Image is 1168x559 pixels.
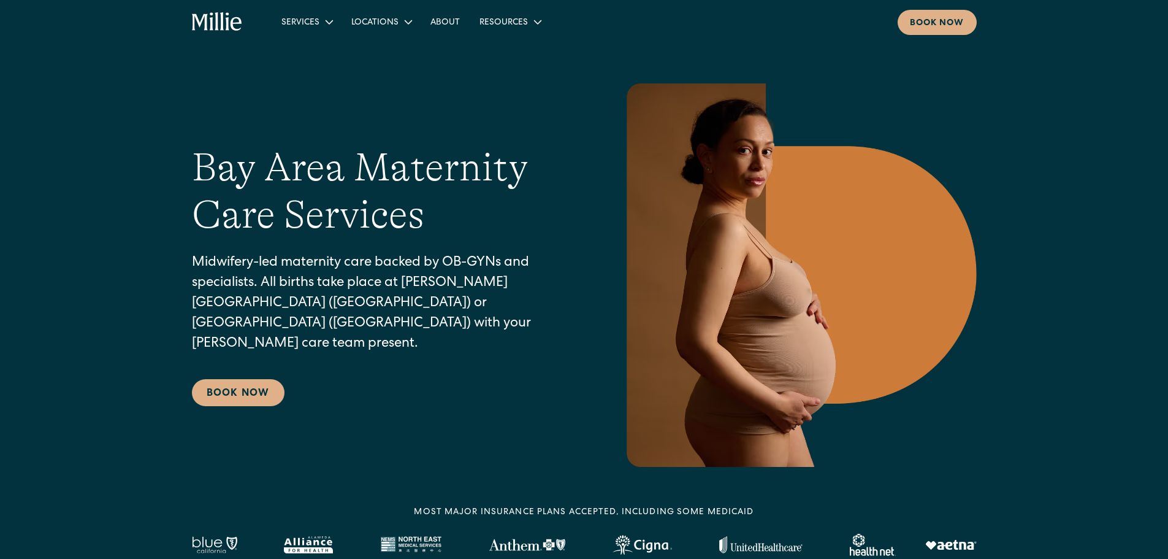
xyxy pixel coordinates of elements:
img: Blue California logo [192,536,237,553]
div: Locations [342,12,421,32]
a: Book Now [192,379,284,406]
img: Cigna logo [613,535,672,555]
div: Locations [351,17,399,29]
div: Book now [910,17,964,30]
a: Book now [898,10,977,35]
img: Alameda Alliance logo [284,536,332,553]
div: Services [272,12,342,32]
p: Midwifery-led maternity care backed by OB-GYNs and specialists. All births take place at [PERSON_... [192,253,570,355]
img: Aetna logo [925,540,977,550]
h1: Bay Area Maternity Care Services [192,144,570,239]
a: About [421,12,470,32]
a: home [192,12,243,32]
img: Anthem Logo [489,539,565,551]
div: Resources [479,17,528,29]
img: Pregnant woman in neutral underwear holding her belly, standing in profile against a warm-toned g... [619,83,977,467]
div: Services [281,17,319,29]
div: MOST MAJOR INSURANCE PLANS ACCEPTED, INCLUDING some MEDICAID [414,506,754,519]
img: North East Medical Services logo [380,536,441,553]
div: Resources [470,12,550,32]
img: United Healthcare logo [719,536,803,553]
img: Healthnet logo [850,534,896,556]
